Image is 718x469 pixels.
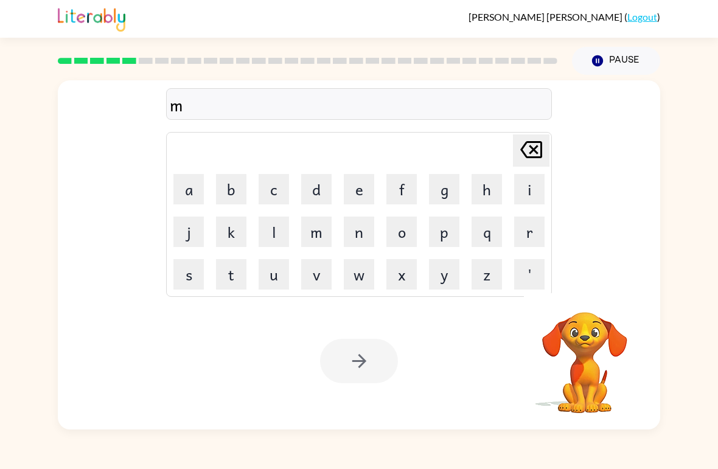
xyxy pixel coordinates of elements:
div: ( ) [469,11,660,23]
button: s [173,259,204,290]
img: Literably [58,5,125,32]
button: p [429,217,459,247]
button: h [472,174,502,204]
button: i [514,174,545,204]
button: m [301,217,332,247]
button: e [344,174,374,204]
button: w [344,259,374,290]
button: n [344,217,374,247]
div: m [170,92,548,117]
button: z [472,259,502,290]
button: o [386,217,417,247]
button: y [429,259,459,290]
button: q [472,217,502,247]
span: [PERSON_NAME] [PERSON_NAME] [469,11,624,23]
button: l [259,217,289,247]
button: Pause [572,47,660,75]
button: r [514,217,545,247]
button: v [301,259,332,290]
button: d [301,174,332,204]
video: Your browser must support playing .mp4 files to use Literably. Please try using another browser. [524,293,646,415]
button: u [259,259,289,290]
button: j [173,217,204,247]
button: f [386,174,417,204]
button: g [429,174,459,204]
button: t [216,259,246,290]
button: b [216,174,246,204]
button: x [386,259,417,290]
button: ' [514,259,545,290]
a: Logout [627,11,657,23]
button: k [216,217,246,247]
button: c [259,174,289,204]
button: a [173,174,204,204]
